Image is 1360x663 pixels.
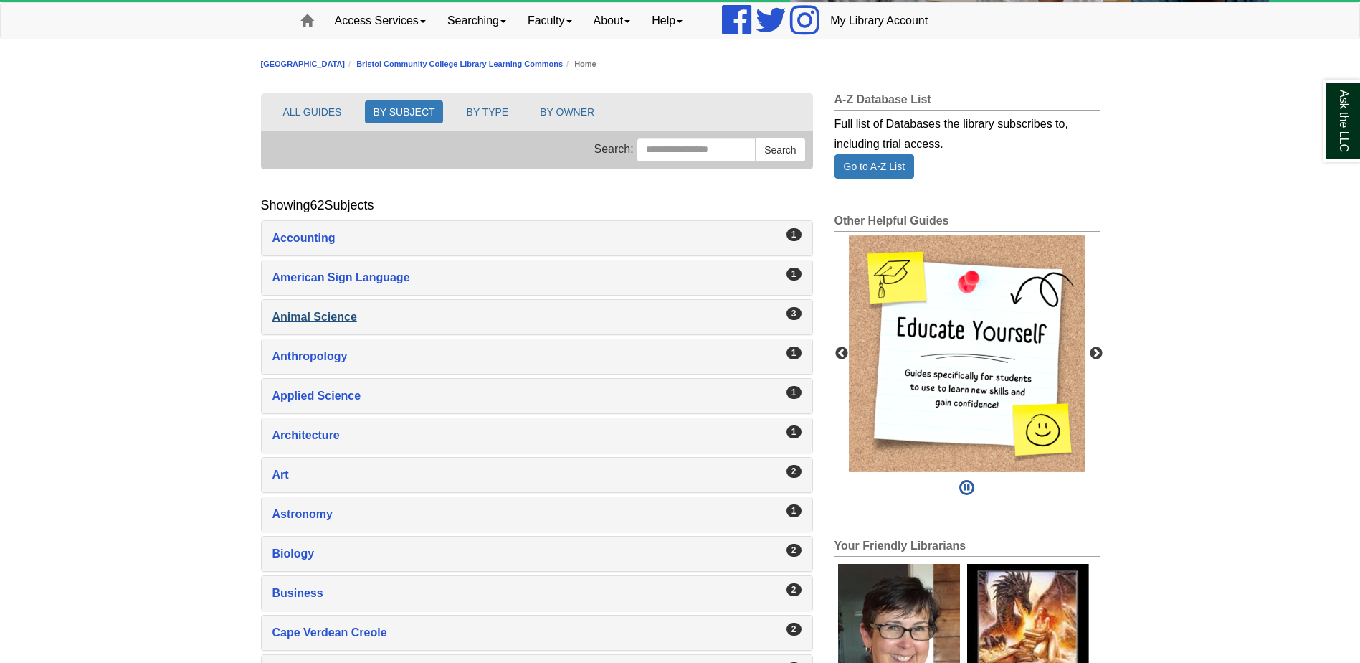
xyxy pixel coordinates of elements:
[786,228,802,241] div: 1
[272,465,802,485] a: Art
[261,57,1100,71] nav: breadcrumb
[819,3,938,39] a: My Library Account
[786,465,802,478] div: 2
[356,60,563,68] a: Bristol Community College Library Learning Commons
[272,425,802,446] a: Architecture
[849,235,1085,472] img: Educate yourself! Guides specifically for students to use to learn new skills and gain confidence!
[834,540,1100,557] h2: Your Friendly Librarians
[786,268,802,281] div: 1
[272,268,802,288] a: American Sign Language
[786,425,802,438] div: 1
[786,386,802,399] div: 1
[272,228,802,248] a: Accounting
[517,3,583,39] a: Faculty
[834,347,849,361] button: Previous
[594,143,634,155] span: Search:
[786,544,802,557] div: 2
[261,60,346,68] a: [GEOGRAPHIC_DATA]
[272,544,802,564] a: Biology
[310,198,325,212] span: 62
[272,504,802,525] a: Astronomy
[755,138,805,162] button: Search
[583,3,642,39] a: About
[459,100,517,123] button: BY TYPE
[955,472,979,504] button: Pause
[275,100,350,123] button: ALL GUIDES
[1089,347,1103,361] button: Next
[272,623,802,643] a: Cape Verdean Creole
[272,583,802,603] a: Business
[786,623,802,636] div: 2
[786,347,802,359] div: 1
[834,110,1100,154] div: Full list of Databases the library subscribes to, including trial access.
[786,307,802,320] div: 3
[272,386,802,406] a: Applied Science
[786,583,802,596] div: 2
[532,100,602,123] button: BY OWNER
[834,215,1100,232] h2: Other Helpful Guides
[272,347,802,367] a: Anthropology
[324,3,437,39] a: Access Services
[272,307,802,327] a: Animal Science
[834,93,1100,110] h2: A-Z Database List
[849,235,1085,472] div: This box contains rotating images
[637,138,756,162] input: Search this Group
[365,100,442,123] button: BY SUBJECT
[786,504,802,517] div: 1
[563,57,596,71] li: Home
[261,198,374,213] h2: Showing Subjects
[437,3,517,39] a: Searching
[641,3,693,39] a: Help
[834,154,915,179] a: Go to A-Z List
